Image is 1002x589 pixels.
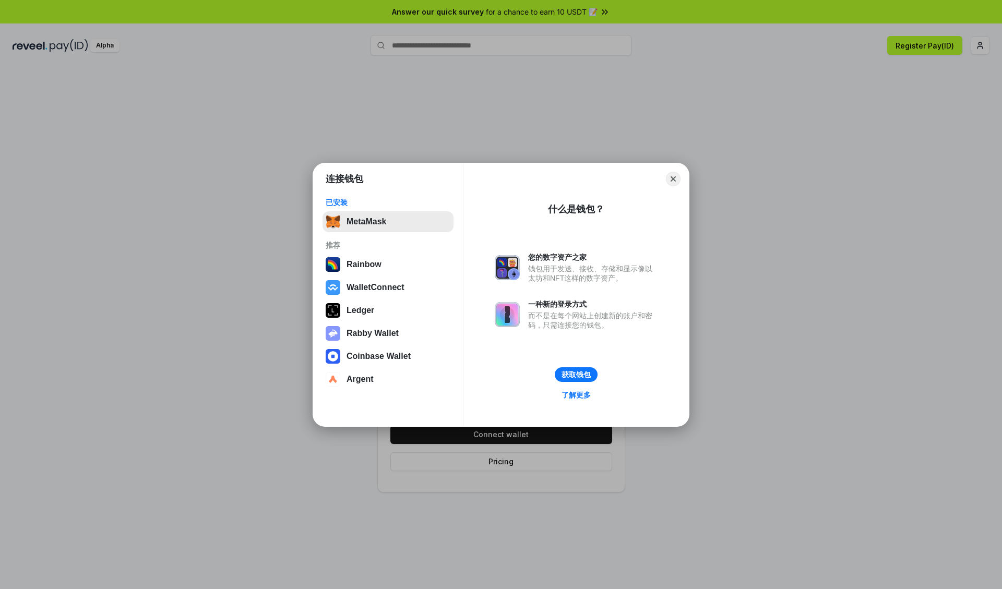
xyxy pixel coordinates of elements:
[347,352,411,361] div: Coinbase Wallet
[528,253,658,262] div: 您的数字资产之家
[548,203,604,215] div: 什么是钱包？
[323,300,454,321] button: Ledger
[323,369,454,390] button: Argent
[528,311,658,330] div: 而不是在每个网站上创建新的账户和密码，只需连接您的钱包。
[326,214,340,229] img: svg+xml,%3Csvg%20fill%3D%22none%22%20height%3D%2233%22%20viewBox%3D%220%200%2035%2033%22%20width%...
[326,372,340,387] img: svg+xml,%3Csvg%20width%3D%2228%22%20height%3D%2228%22%20viewBox%3D%220%200%2028%2028%22%20fill%3D...
[666,172,681,186] button: Close
[323,346,454,367] button: Coinbase Wallet
[495,302,520,327] img: svg+xml,%3Csvg%20xmlns%3D%22http%3A%2F%2Fwww.w3.org%2F2000%2Fsvg%22%20fill%3D%22none%22%20viewBox...
[347,283,404,292] div: WalletConnect
[347,329,399,338] div: Rabby Wallet
[562,370,591,379] div: 获取钱包
[326,173,363,185] h1: 连接钱包
[555,388,597,402] a: 了解更多
[326,241,450,250] div: 推荐
[347,260,381,269] div: Rainbow
[495,255,520,280] img: svg+xml,%3Csvg%20xmlns%3D%22http%3A%2F%2Fwww.w3.org%2F2000%2Fsvg%22%20fill%3D%22none%22%20viewBox...
[347,217,386,226] div: MetaMask
[555,367,598,382] button: 获取钱包
[326,326,340,341] img: svg+xml,%3Csvg%20xmlns%3D%22http%3A%2F%2Fwww.w3.org%2F2000%2Fsvg%22%20fill%3D%22none%22%20viewBox...
[323,277,454,298] button: WalletConnect
[528,264,658,283] div: 钱包用于发送、接收、存储和显示像以太坊和NFT这样的数字资产。
[323,323,454,344] button: Rabby Wallet
[562,390,591,400] div: 了解更多
[326,257,340,272] img: svg+xml,%3Csvg%20width%3D%22120%22%20height%3D%22120%22%20viewBox%3D%220%200%20120%20120%22%20fil...
[323,211,454,232] button: MetaMask
[326,280,340,295] img: svg+xml,%3Csvg%20width%3D%2228%22%20height%3D%2228%22%20viewBox%3D%220%200%2028%2028%22%20fill%3D...
[326,303,340,318] img: svg+xml,%3Csvg%20xmlns%3D%22http%3A%2F%2Fwww.w3.org%2F2000%2Fsvg%22%20width%3D%2228%22%20height%3...
[347,306,374,315] div: Ledger
[323,254,454,275] button: Rainbow
[326,198,450,207] div: 已安装
[347,375,374,384] div: Argent
[528,299,658,309] div: 一种新的登录方式
[326,349,340,364] img: svg+xml,%3Csvg%20width%3D%2228%22%20height%3D%2228%22%20viewBox%3D%220%200%2028%2028%22%20fill%3D...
